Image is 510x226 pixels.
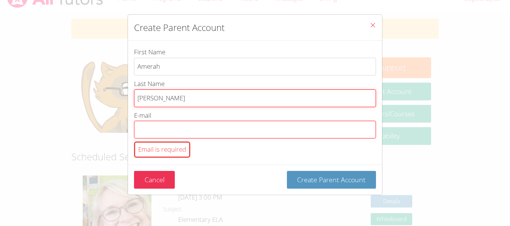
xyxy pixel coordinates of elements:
input: First Name [134,58,376,75]
h2: Create Parent Account [134,21,225,34]
input: E-mailEmail is required [134,121,376,138]
span: First Name [134,48,165,56]
button: Create Parent Account [287,171,376,189]
div: Email is required [134,141,190,158]
input: Last Name [134,89,376,107]
button: Cancel [134,171,175,189]
span: E-mail [134,111,151,120]
button: Close [364,15,382,38]
span: Create Parent Account [297,175,365,184]
span: Last Name [134,79,165,88]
